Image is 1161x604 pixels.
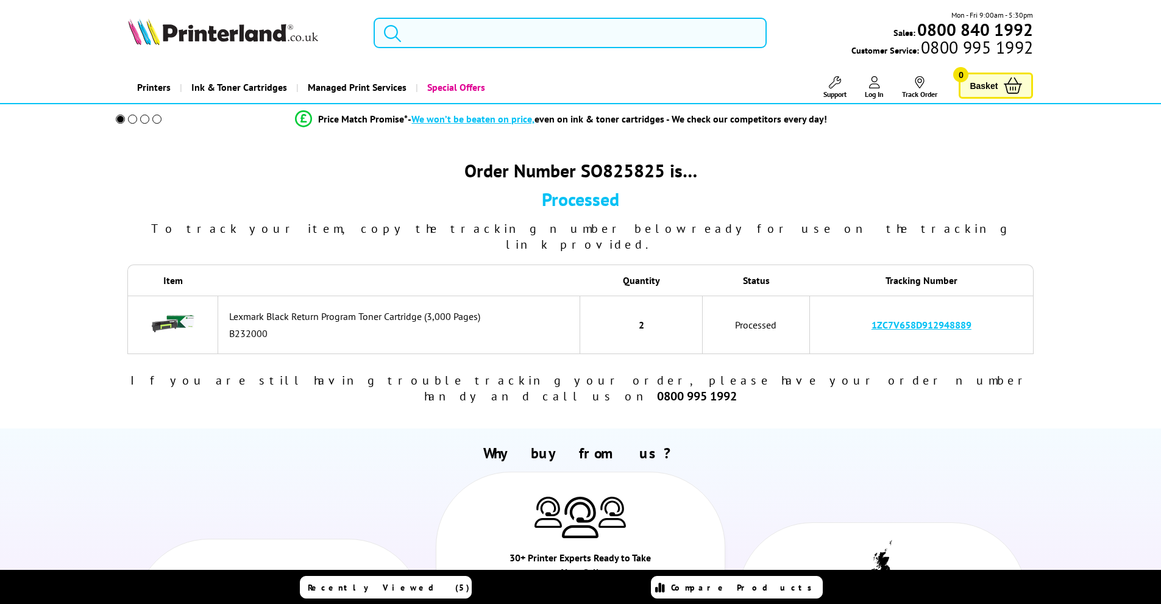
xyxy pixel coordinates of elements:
span: Log In [865,90,884,99]
a: Log In [865,76,884,99]
span: 0 [953,67,968,82]
img: Printer Experts [534,497,562,528]
a: Track Order [902,76,937,99]
a: Recently Viewed (5) [300,576,472,599]
span: Basket [970,77,998,94]
div: Order Number SO825825 is… [127,158,1033,182]
span: We won’t be beaten on price, [411,113,534,125]
span: Price Match Promise* [318,113,408,125]
b: 0800 995 1992 [657,388,737,404]
a: Managed Print Services [296,72,416,103]
img: Printerland Logo [128,18,318,45]
th: Tracking Number [810,265,1034,296]
span: Ink & Toner Cartridges [191,72,287,103]
span: Recently Viewed (5) [308,582,470,593]
td: 2 [580,296,702,354]
div: - even on ink & toner cartridges - We check our competitors every day! [408,113,827,125]
div: If you are still having trouble tracking your order, please have your order number handy and call... [127,372,1033,404]
a: Compare Products [651,576,823,599]
span: Compare Products [671,582,818,593]
b: 0800 840 1992 [917,18,1033,41]
h2: Why buy from us? [128,444,1034,463]
li: modal_Promise [99,108,1024,130]
th: Item [127,265,218,296]
a: Special Offers [416,72,494,103]
img: UK tax payer [865,540,899,596]
img: Printer Experts [562,497,598,539]
th: Status [703,265,810,296]
a: Printers [128,72,180,103]
a: Ink & Toner Cartridges [180,72,296,103]
span: Customer Service: [851,41,1033,56]
a: Support [823,76,847,99]
td: Processed [703,296,810,354]
span: Support [823,90,847,99]
span: Mon - Fri 9:00am - 5:30pm [951,9,1033,21]
div: B232000 [229,327,574,339]
div: 30+ Printer Experts Ready to Take Your Call [508,550,653,586]
img: Printer Experts [598,497,626,528]
a: 0800 840 1992 [915,24,1033,35]
a: Printerland Logo [128,18,359,48]
div: Lexmark Black Return Program Toner Cartridge (3,000 Pages) [229,310,574,322]
th: Quantity [580,265,702,296]
div: Processed [127,187,1033,211]
span: To track your item, copy the tracking number below ready for use on the tracking link provided. [151,221,1010,252]
img: Lexmark Black Return Program Toner Cartridge (3,000 Pages) [152,302,194,345]
span: Sales: [893,27,915,38]
span: 0800 995 1992 [919,41,1033,53]
a: Basket 0 [959,73,1033,99]
a: 1ZC7V658D912948889 [872,319,971,331]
